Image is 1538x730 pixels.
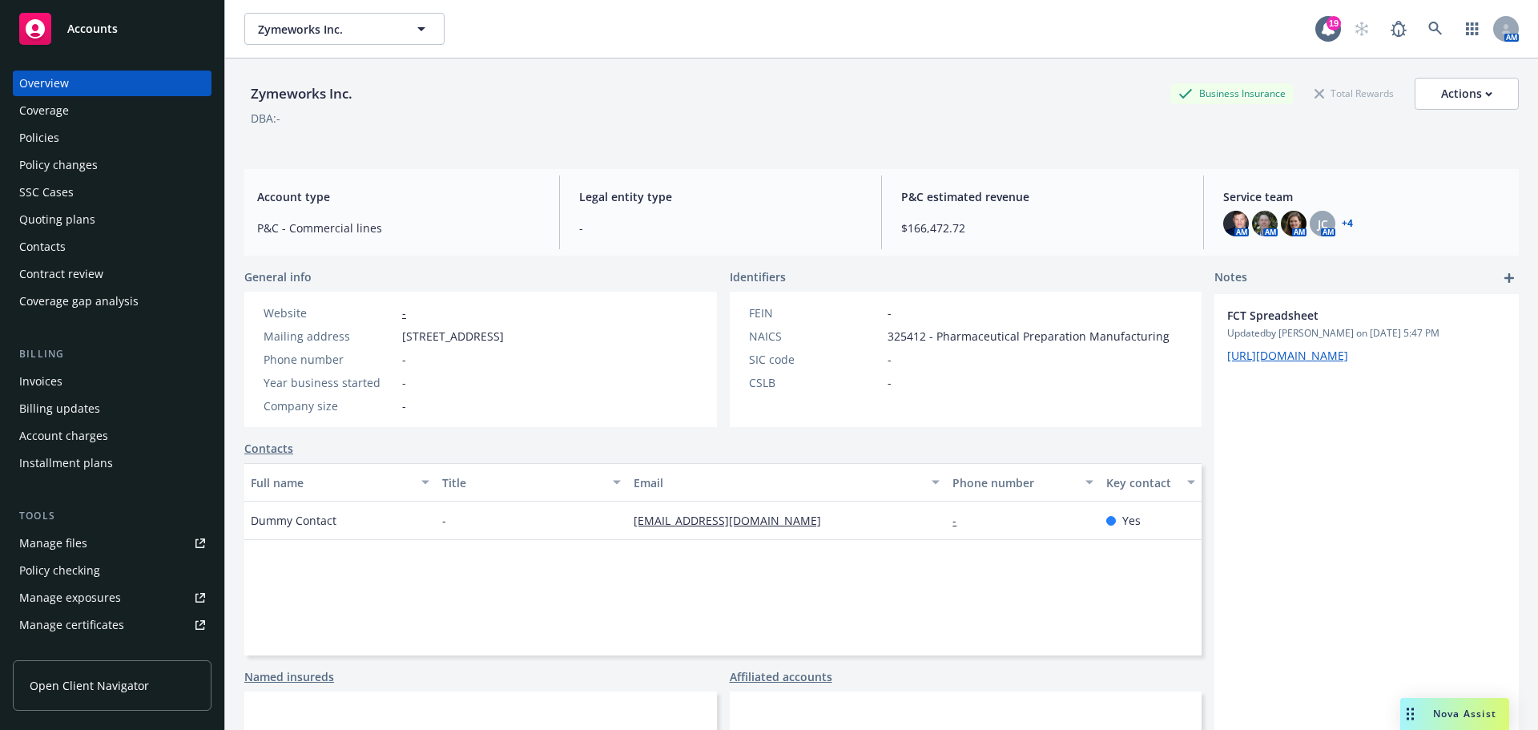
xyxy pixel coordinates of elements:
a: Start snowing [1346,13,1378,45]
div: Policy changes [19,152,98,178]
span: Dummy Contact [251,512,336,529]
button: Key contact [1100,463,1202,502]
span: Notes [1214,268,1247,288]
a: Quoting plans [13,207,211,232]
div: Overview [19,71,69,96]
span: - [888,305,892,321]
div: Quoting plans [19,207,95,232]
button: Email [627,463,946,502]
span: - [402,374,406,391]
div: FEIN [749,305,881,321]
button: Phone number [946,463,1099,502]
a: [URL][DOMAIN_NAME] [1227,348,1348,363]
div: Phone number [264,351,396,368]
div: CSLB [749,374,881,391]
img: photo [1223,211,1249,236]
a: add [1500,268,1519,288]
div: Contract review [19,261,103,287]
div: Policy checking [19,558,100,583]
div: Business Insurance [1170,83,1294,103]
div: Email [634,474,922,491]
a: +4 [1342,219,1353,228]
button: Nova Assist [1400,698,1509,730]
a: Policies [13,125,211,151]
span: Nova Assist [1433,707,1496,720]
span: Service team [1223,188,1506,205]
span: - [402,351,406,368]
a: Report a Bug [1383,13,1415,45]
div: Zymeworks Inc. [244,83,359,104]
div: Manage exposures [19,585,121,611]
div: Coverage gap analysis [19,288,139,314]
a: Accounts [13,6,211,51]
img: photo [1252,211,1278,236]
div: Full name [251,474,412,491]
a: Contacts [244,440,293,457]
a: Manage claims [13,639,211,665]
div: Manage certificates [19,612,124,638]
div: Contacts [19,234,66,260]
span: - [888,351,892,368]
a: - [402,305,406,321]
span: JC [1318,216,1328,232]
span: Updated by [PERSON_NAME] on [DATE] 5:47 PM [1227,326,1506,341]
div: Drag to move [1400,698,1420,730]
div: Key contact [1106,474,1178,491]
a: Coverage gap analysis [13,288,211,314]
a: Contract review [13,261,211,287]
div: Coverage [19,98,69,123]
a: Billing updates [13,396,211,421]
a: Manage files [13,530,211,556]
a: [EMAIL_ADDRESS][DOMAIN_NAME] [634,513,834,528]
span: - [402,397,406,414]
a: Coverage [13,98,211,123]
a: Search [1419,13,1451,45]
a: Account charges [13,423,211,449]
div: Phone number [952,474,1075,491]
a: Switch app [1456,13,1488,45]
div: Installment plans [19,450,113,476]
a: Manage exposures [13,585,211,611]
div: SSC Cases [19,179,74,205]
div: SIC code [749,351,881,368]
div: Manage files [19,530,87,556]
div: Total Rewards [1306,83,1402,103]
div: Billing [13,346,211,362]
span: [STREET_ADDRESS] [402,328,504,345]
img: photo [1281,211,1306,236]
div: Account charges [19,423,108,449]
div: Title [442,474,603,491]
span: Account type [257,188,540,205]
div: Manage claims [19,639,100,665]
span: Yes [1122,512,1141,529]
div: Actions [1441,79,1492,109]
a: - [952,513,969,528]
span: - [579,220,862,236]
span: 325412 - Pharmaceutical Preparation Manufacturing [888,328,1170,345]
span: FCT Spreadsheet [1227,307,1464,324]
span: P&C - Commercial lines [257,220,540,236]
button: Actions [1415,78,1519,110]
a: Affiliated accounts [730,668,832,685]
a: Manage certificates [13,612,211,638]
span: Zymeworks Inc. [258,21,397,38]
div: Year business started [264,374,396,391]
div: Tools [13,508,211,524]
span: - [888,374,892,391]
span: $166,472.72 [901,220,1184,236]
span: Legal entity type [579,188,862,205]
button: Title [436,463,627,502]
button: Zymeworks Inc. [244,13,445,45]
div: Mailing address [264,328,396,345]
div: Company size [264,397,396,414]
a: Policy changes [13,152,211,178]
a: Invoices [13,369,211,394]
div: Policies [19,125,59,151]
span: Identifiers [730,268,786,285]
a: Policy checking [13,558,211,583]
div: FCT SpreadsheetUpdatedby [PERSON_NAME] on [DATE] 5:47 PM[URL][DOMAIN_NAME] [1214,294,1519,377]
div: NAICS [749,328,881,345]
a: SSC Cases [13,179,211,205]
a: Installment plans [13,450,211,476]
a: Named insureds [244,668,334,685]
